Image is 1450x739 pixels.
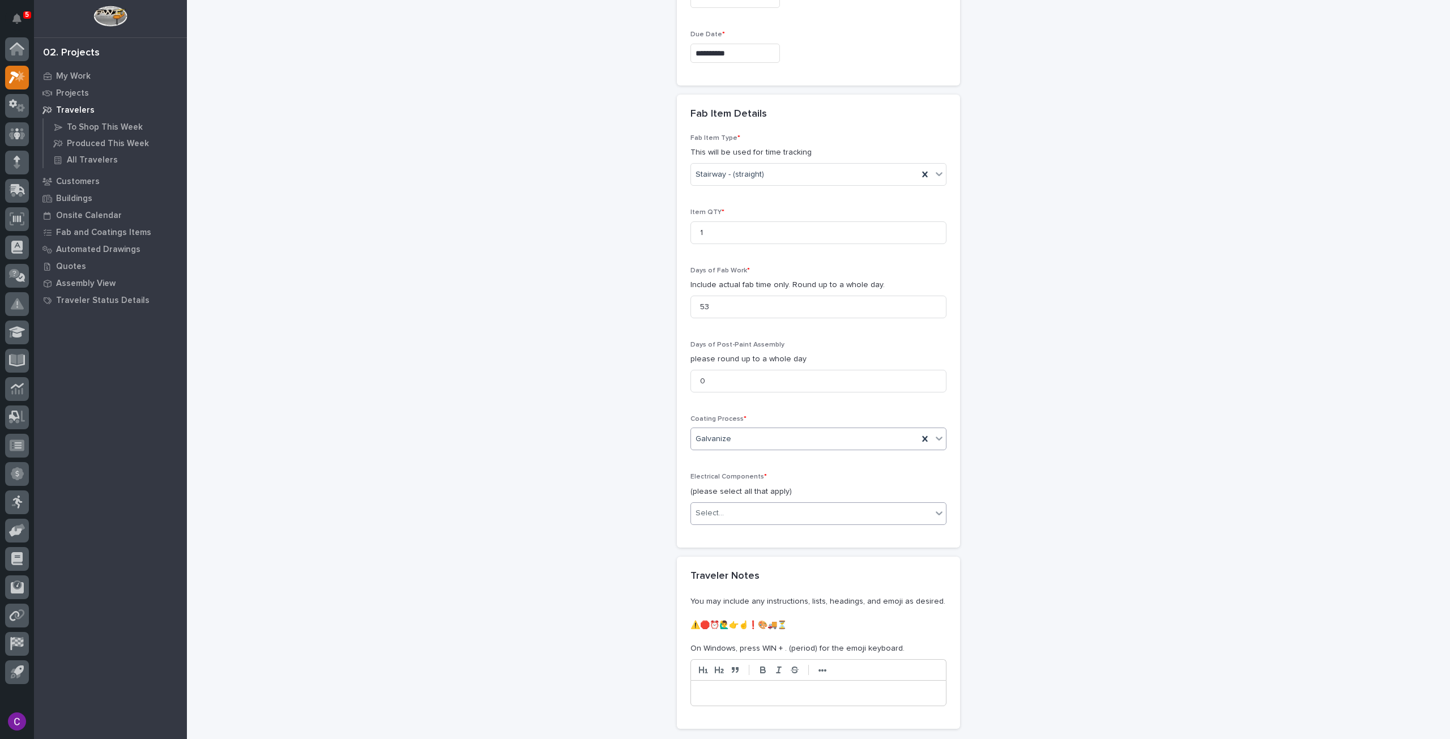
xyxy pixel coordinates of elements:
span: Electrical Components [690,473,767,480]
p: All Travelers [67,155,118,165]
a: Projects [34,84,187,101]
span: Fab Item Type [690,135,740,142]
span: Galvanize [696,433,731,445]
a: To Shop This Week [44,119,187,135]
a: Onsite Calendar [34,207,187,224]
p: Customers [56,177,100,187]
a: Automated Drawings [34,241,187,258]
p: Include actual fab time only. Round up to a whole day. [690,279,946,291]
a: Assembly View [34,275,187,292]
a: Travelers [34,101,187,118]
a: Customers [34,173,187,190]
a: Traveler Status Details [34,292,187,309]
p: Produced This Week [67,139,149,149]
div: 02. Projects [43,47,100,59]
a: Fab and Coatings Items [34,224,187,241]
span: Days of Fab Work [690,267,750,274]
p: Fab and Coatings Items [56,228,151,238]
p: Traveler Status Details [56,296,150,306]
p: This will be used for time tracking [690,147,946,159]
button: users-avatar [5,710,29,733]
p: Quotes [56,262,86,272]
p: Projects [56,88,89,99]
a: Buildings [34,190,187,207]
p: 5 [25,11,29,19]
div: Notifications5 [14,14,29,32]
a: Quotes [34,258,187,275]
p: You may include any instructions, lists, headings, and emoji as desired. ⚠️🛑⏰🙋‍♂️👉☝️❗🎨🚚⏳ On Windo... [690,596,946,655]
p: To Shop This Week [67,122,143,133]
a: My Work [34,67,187,84]
span: Item QTY [690,209,724,216]
button: ••• [814,663,830,677]
span: Stairway - (straight) [696,169,764,181]
div: Select... [696,507,724,519]
p: Buildings [56,194,92,204]
p: Travelers [56,105,95,116]
p: please round up to a whole day [690,353,946,365]
p: Onsite Calendar [56,211,122,221]
span: Days of Post-Paint Assembly [690,341,784,348]
img: Workspace Logo [93,6,127,27]
p: Automated Drawings [56,245,140,255]
span: Due Date [690,31,725,38]
a: All Travelers [44,152,187,168]
p: (please select all that apply) [690,486,946,498]
button: Notifications [5,7,29,31]
span: Coating Process [690,416,747,422]
a: Produced This Week [44,135,187,151]
strong: ••• [818,666,827,675]
p: Assembly View [56,279,116,289]
h2: Traveler Notes [690,570,760,583]
h2: Fab Item Details [690,108,767,121]
p: My Work [56,71,91,82]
